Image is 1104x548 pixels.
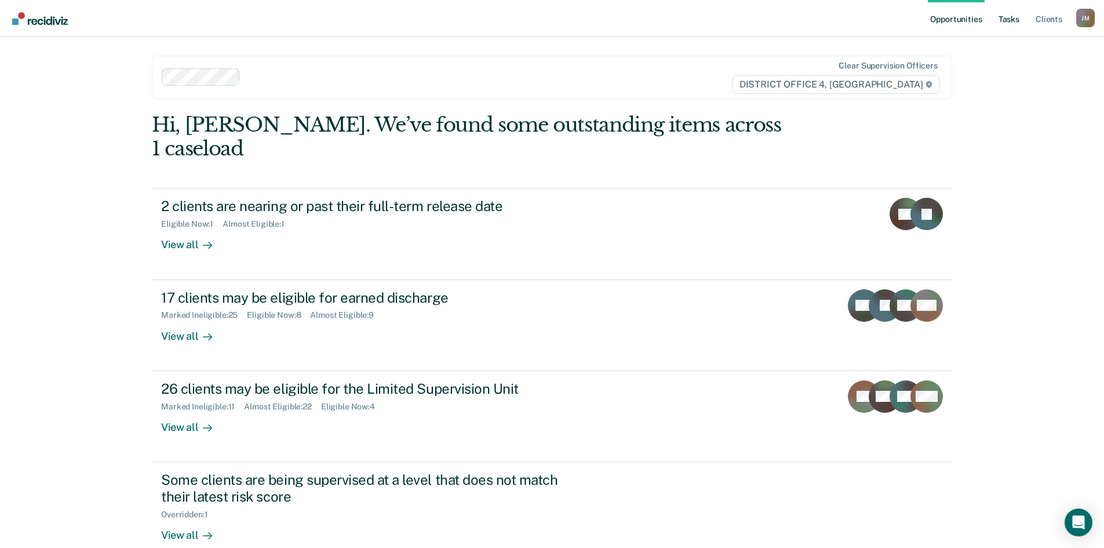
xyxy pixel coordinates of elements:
[161,289,568,306] div: 17 clients may be eligible for earned discharge
[321,402,384,412] div: Eligible Now : 4
[161,310,247,320] div: Marked Ineligible : 25
[161,320,226,343] div: View all
[1065,509,1092,536] div: Open Intercom Messenger
[12,12,68,25] img: Recidiviz
[161,471,568,505] div: Some clients are being supervised at a level that does not match their latest risk score
[152,371,952,462] a: 26 clients may be eligible for the Limited Supervision UnitMarked Ineligible:11Almost Eligible:22...
[310,310,383,320] div: Almost Eligible : 9
[161,380,568,397] div: 26 clients may be eligible for the Limited Supervision Unit
[161,510,217,520] div: Overridden : 1
[152,280,952,371] a: 17 clients may be eligible for earned dischargeMarked Ineligible:25Eligible Now:8Almost Eligible:...
[223,219,294,229] div: Almost Eligible : 1
[161,402,244,412] div: Marked Ineligible : 11
[732,75,940,94] span: DISTRICT OFFICE 4, [GEOGRAPHIC_DATA]
[244,402,321,412] div: Almost Eligible : 22
[161,519,226,542] div: View all
[247,310,310,320] div: Eligible Now : 8
[839,61,937,71] div: Clear supervision officers
[161,198,568,215] div: 2 clients are nearing or past their full-term release date
[152,113,792,161] div: Hi, [PERSON_NAME]. We’ve found some outstanding items across 1 caseload
[1076,9,1095,27] button: Profile dropdown button
[161,219,223,229] div: Eligible Now : 1
[152,188,952,280] a: 2 clients are nearing or past their full-term release dateEligible Now:1Almost Eligible:1View all
[161,411,226,434] div: View all
[161,229,226,252] div: View all
[1076,9,1095,27] div: J M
